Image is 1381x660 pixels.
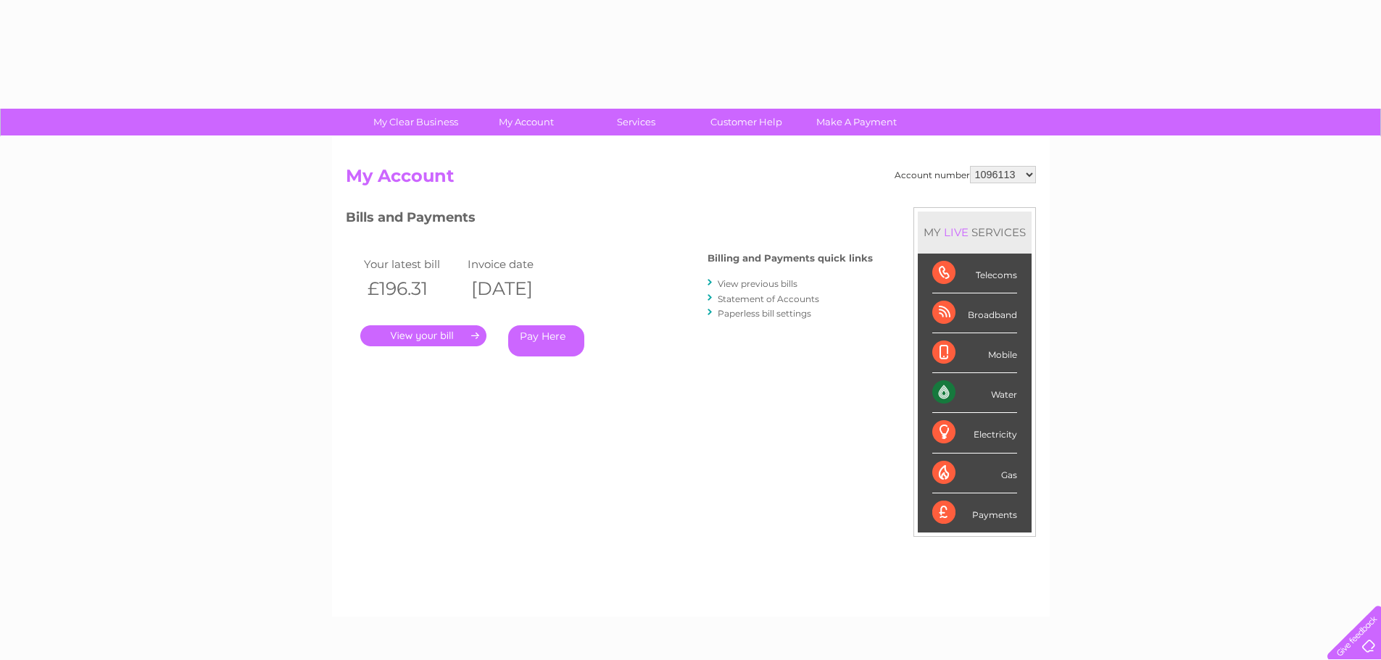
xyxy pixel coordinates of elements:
a: Pay Here [508,325,584,356]
div: Gas [932,454,1017,493]
a: View previous bills [718,278,797,289]
a: Statement of Accounts [718,293,819,304]
th: [DATE] [464,274,568,304]
a: My Clear Business [356,109,476,135]
td: Invoice date [464,254,568,274]
a: Paperless bill settings [718,308,811,319]
h2: My Account [346,166,1036,193]
div: Mobile [932,333,1017,373]
div: Payments [932,493,1017,532]
div: MY SERVICES [918,212,1032,253]
h3: Bills and Payments [346,207,873,233]
a: . [360,325,486,346]
div: Broadband [932,293,1017,333]
div: Account number [895,166,1036,183]
a: Services [576,109,696,135]
th: £196.31 [360,274,465,304]
div: Electricity [932,413,1017,453]
div: Telecoms [932,254,1017,293]
a: My Account [466,109,586,135]
td: Your latest bill [360,254,465,274]
a: Customer Help [687,109,806,135]
h4: Billing and Payments quick links [708,253,873,264]
div: Water [932,373,1017,413]
div: LIVE [941,225,971,239]
a: Make A Payment [797,109,916,135]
